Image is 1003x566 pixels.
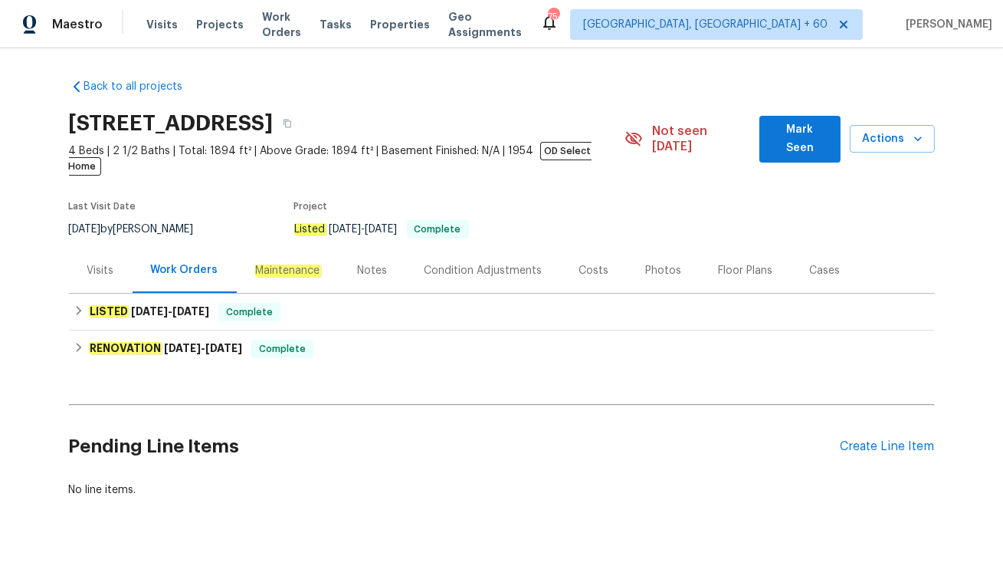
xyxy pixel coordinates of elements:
span: Project [294,202,328,211]
span: Visits [146,17,178,32]
span: Projects [196,17,244,32]
div: Work Orders [151,262,218,278]
h2: [STREET_ADDRESS] [69,116,274,131]
h2: Pending Line Items [69,411,841,482]
span: Complete [408,225,467,234]
span: [GEOGRAPHIC_DATA], [GEOGRAPHIC_DATA] + 60 [583,17,828,32]
div: Cases [810,263,841,278]
em: LISTED [89,305,129,318]
span: - [329,224,398,235]
span: [DATE] [365,224,398,235]
button: Actions [850,125,935,153]
div: LISTED [DATE]-[DATE]Complete [69,294,935,331]
span: [DATE] [329,224,362,235]
div: RENOVATION [DATE]-[DATE]Complete [69,331,935,367]
span: Work Orders [262,9,301,40]
span: [DATE] [131,306,168,317]
span: Last Visit Date [69,202,136,211]
span: OD Select Home [69,142,592,176]
div: by [PERSON_NAME] [69,220,212,239]
div: Photos [646,263,682,278]
span: - [164,343,242,354]
span: [DATE] [164,343,201,354]
span: Complete [253,341,312,357]
a: Back to all projects [69,79,216,94]
span: Not seen [DATE] [652,123,750,154]
div: 754 [548,9,559,25]
span: [DATE] [172,306,209,317]
em: Maintenance [255,265,321,277]
span: Mark Seen [772,120,828,158]
div: Visits [87,263,114,278]
button: Mark Seen [759,116,841,163]
button: Copy Address [274,110,301,137]
div: Costs [579,263,609,278]
div: Condition Adjustments [424,263,542,278]
span: Complete [220,304,279,320]
span: - [131,306,209,317]
span: Geo Assignments [448,9,522,40]
span: 4 Beds | 2 1/2 Baths | Total: 1894 ft² | Above Grade: 1894 ft² | Basement Finished: N/A | 1954 [69,143,625,174]
span: [DATE] [205,343,242,354]
span: Properties [370,17,430,32]
span: Actions [862,130,923,149]
span: [DATE] [69,224,101,235]
div: Floor Plans [719,263,773,278]
em: Listed [294,223,326,235]
div: Create Line Item [841,439,935,454]
em: RENOVATION [89,342,162,354]
span: Tasks [320,19,352,30]
span: Maestro [52,17,103,32]
div: Notes [358,263,388,278]
div: No line items. [69,482,935,498]
span: [PERSON_NAME] [900,17,992,32]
